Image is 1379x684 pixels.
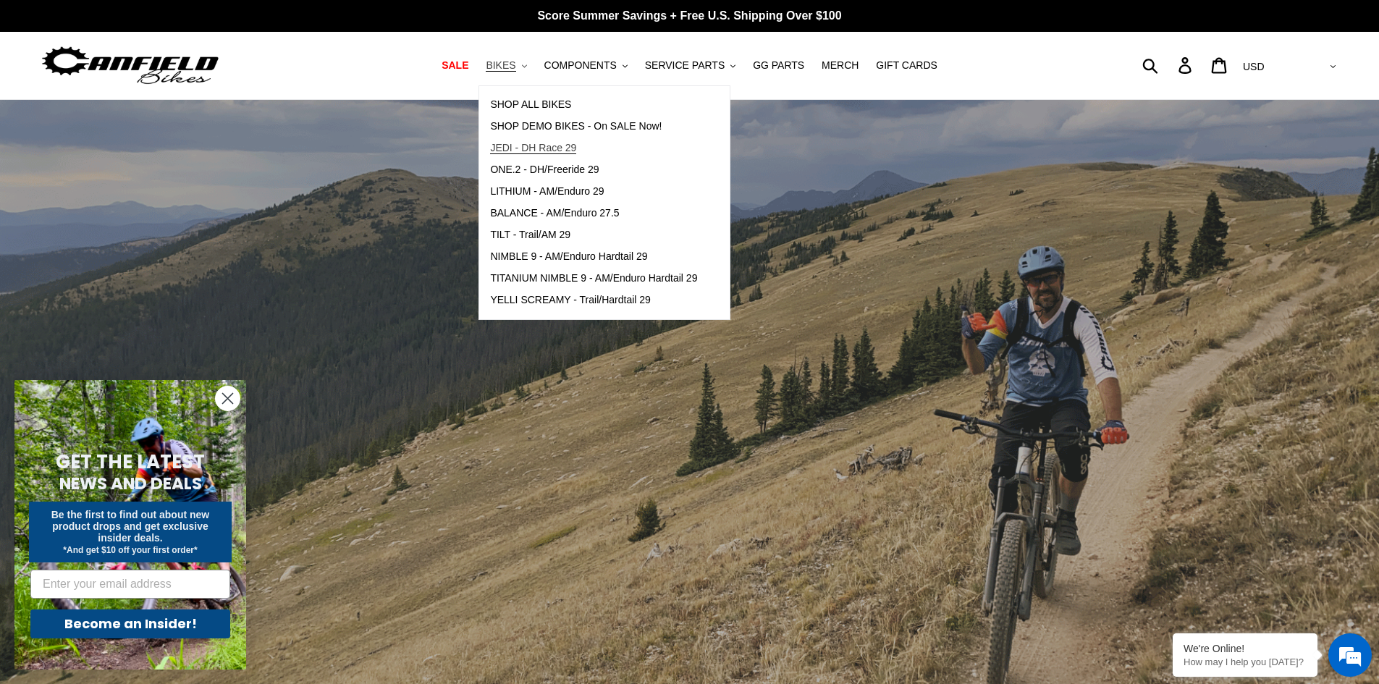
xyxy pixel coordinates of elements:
span: JEDI - DH Race 29 [490,142,576,154]
span: ONE.2 - DH/Freeride 29 [490,164,599,176]
a: TILT - Trail/AM 29 [479,224,708,246]
span: Be the first to find out about new product drops and get exclusive insider deals. [51,509,210,544]
span: SHOP DEMO BIKES - On SALE Now! [490,120,662,132]
img: Canfield Bikes [40,43,221,88]
a: TITANIUM NIMBLE 9 - AM/Enduro Hardtail 29 [479,268,708,290]
span: YELLI SCREAMY - Trail/Hardtail 29 [490,294,651,306]
span: TITANIUM NIMBLE 9 - AM/Enduro Hardtail 29 [490,272,697,284]
span: MERCH [822,59,859,72]
span: SERVICE PARTS [645,59,725,72]
a: BALANCE - AM/Enduro 27.5 [479,203,708,224]
span: GIFT CARDS [876,59,937,72]
span: *And get $10 off your first order* [63,545,197,555]
a: JEDI - DH Race 29 [479,138,708,159]
span: COMPONENTS [544,59,617,72]
a: NIMBLE 9 - AM/Enduro Hardtail 29 [479,246,708,268]
a: MERCH [814,56,866,75]
span: LITHIUM - AM/Enduro 29 [490,185,604,198]
div: We're Online! [1184,643,1307,654]
span: SALE [442,59,468,72]
p: How may I help you today? [1184,656,1307,667]
a: GIFT CARDS [869,56,945,75]
span: GG PARTS [753,59,804,72]
button: SERVICE PARTS [638,56,743,75]
span: BIKES [486,59,515,72]
button: BIKES [478,56,534,75]
span: NEWS AND DEALS [59,472,202,495]
button: Become an Insider! [30,609,230,638]
span: NIMBLE 9 - AM/Enduro Hardtail 29 [490,250,647,263]
a: SHOP ALL BIKES [479,94,708,116]
span: BALANCE - AM/Enduro 27.5 [490,207,619,219]
button: Close dialog [215,386,240,411]
a: GG PARTS [746,56,811,75]
a: YELLI SCREAMY - Trail/Hardtail 29 [479,290,708,311]
input: Search [1150,49,1187,81]
span: TILT - Trail/AM 29 [490,229,570,241]
input: Enter your email address [30,570,230,599]
span: SHOP ALL BIKES [490,98,571,111]
a: SALE [434,56,476,75]
a: SHOP DEMO BIKES - On SALE Now! [479,116,708,138]
span: GET THE LATEST [56,449,205,475]
a: LITHIUM - AM/Enduro 29 [479,181,708,203]
button: COMPONENTS [537,56,635,75]
a: ONE.2 - DH/Freeride 29 [479,159,708,181]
